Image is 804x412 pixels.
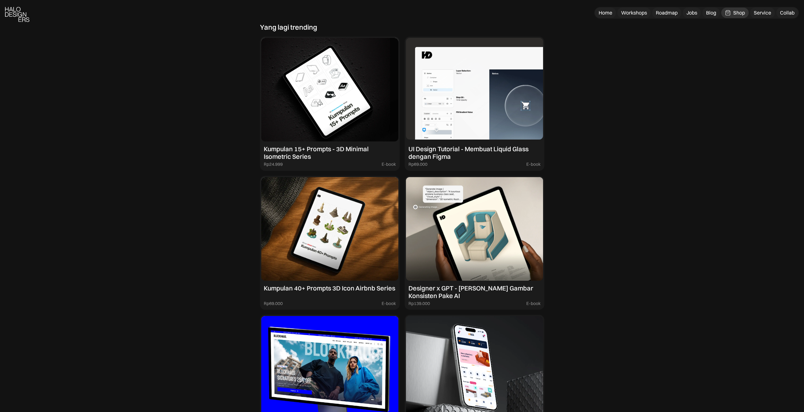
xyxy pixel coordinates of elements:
div: Kumpulan 40+ Prompts 3D Icon Airbnb Series [264,284,395,292]
a: Blog [702,8,720,18]
div: Designer x GPT - [PERSON_NAME] Gambar Konsisten Pake AI [408,284,541,300]
div: Yang lagi trending [260,23,317,31]
div: E-book [526,301,541,306]
a: UI Design Tutorial - Membuat Liquid Glass dengan FigmaRp69.000E-book [405,37,544,171]
a: Jobs [683,8,701,18]
a: Service [750,8,775,18]
div: Roadmap [656,9,678,16]
div: Shop [733,9,745,16]
div: Kumpulan 15+ Prompts - 3D Minimal Isometric Series [264,145,396,160]
a: Kumpulan 40+ Prompts 3D Icon Airbnb SeriesRp69.000E-book [260,176,400,310]
div: Service [754,9,771,16]
div: Rp139.000 [408,301,430,306]
a: Designer x GPT - [PERSON_NAME] Gambar Konsisten Pake AIRp139.000E-book [405,176,544,310]
div: Rp69.000 [264,301,283,306]
div: Blog [706,9,716,16]
div: Jobs [686,9,697,16]
a: Home [595,8,616,18]
a: Roadmap [652,8,681,18]
div: Collab [780,9,795,16]
div: E-book [382,301,396,306]
div: Rp69.000 [408,162,427,167]
div: Workshops [621,9,647,16]
div: E-book [526,162,541,167]
div: UI Design Tutorial - Membuat Liquid Glass dengan Figma [408,145,541,160]
a: Collab [776,8,798,18]
a: Shop [721,8,749,18]
div: Home [599,9,612,16]
a: Kumpulan 15+ Prompts - 3D Minimal Isometric SeriesRp24.999E-book [260,37,400,171]
div: E-book [382,162,396,167]
a: Workshops [617,8,651,18]
div: Rp24.999 [264,162,283,167]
